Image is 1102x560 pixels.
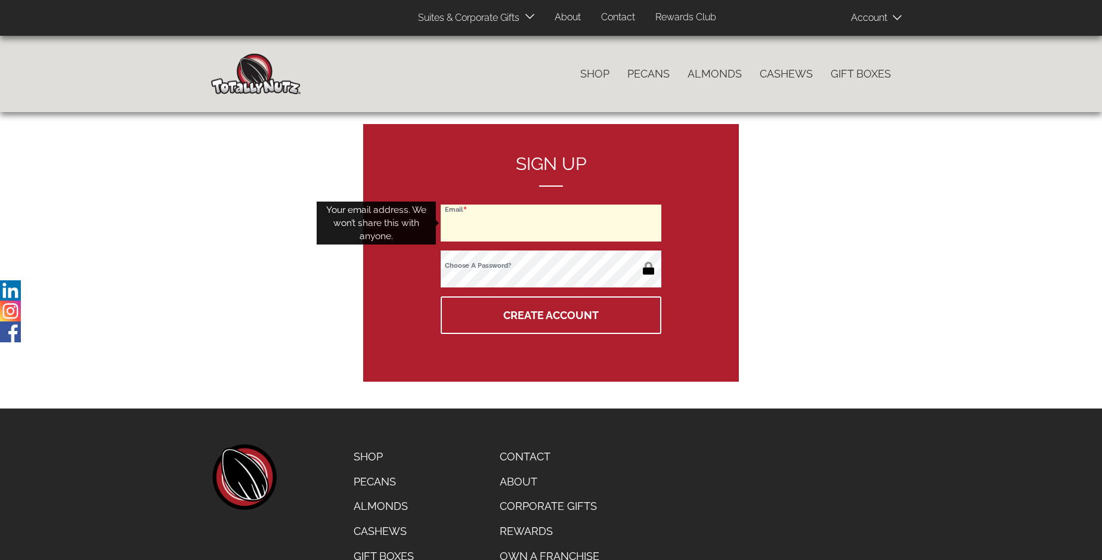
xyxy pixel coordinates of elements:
a: Shop [571,61,618,86]
a: Shop [345,444,423,469]
a: About [491,469,608,494]
a: Almonds [345,494,423,519]
a: Cashews [751,61,822,86]
a: Corporate Gifts [491,494,608,519]
a: Contact [592,6,644,29]
a: Gift Boxes [822,61,900,86]
a: home [211,444,277,510]
a: Cashews [345,519,423,544]
a: Rewards [491,519,608,544]
a: Pecans [618,61,679,86]
h2: Sign up [441,154,661,187]
input: Email [441,205,661,242]
a: Rewards Club [646,6,725,29]
div: Your email address. We won’t share this with anyone. [317,202,436,245]
a: Pecans [345,469,423,494]
a: Contact [491,444,608,469]
img: Home [211,54,301,94]
button: Create Account [441,296,661,334]
a: Almonds [679,61,751,86]
a: About [546,6,590,29]
a: Suites & Corporate Gifts [409,7,523,30]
